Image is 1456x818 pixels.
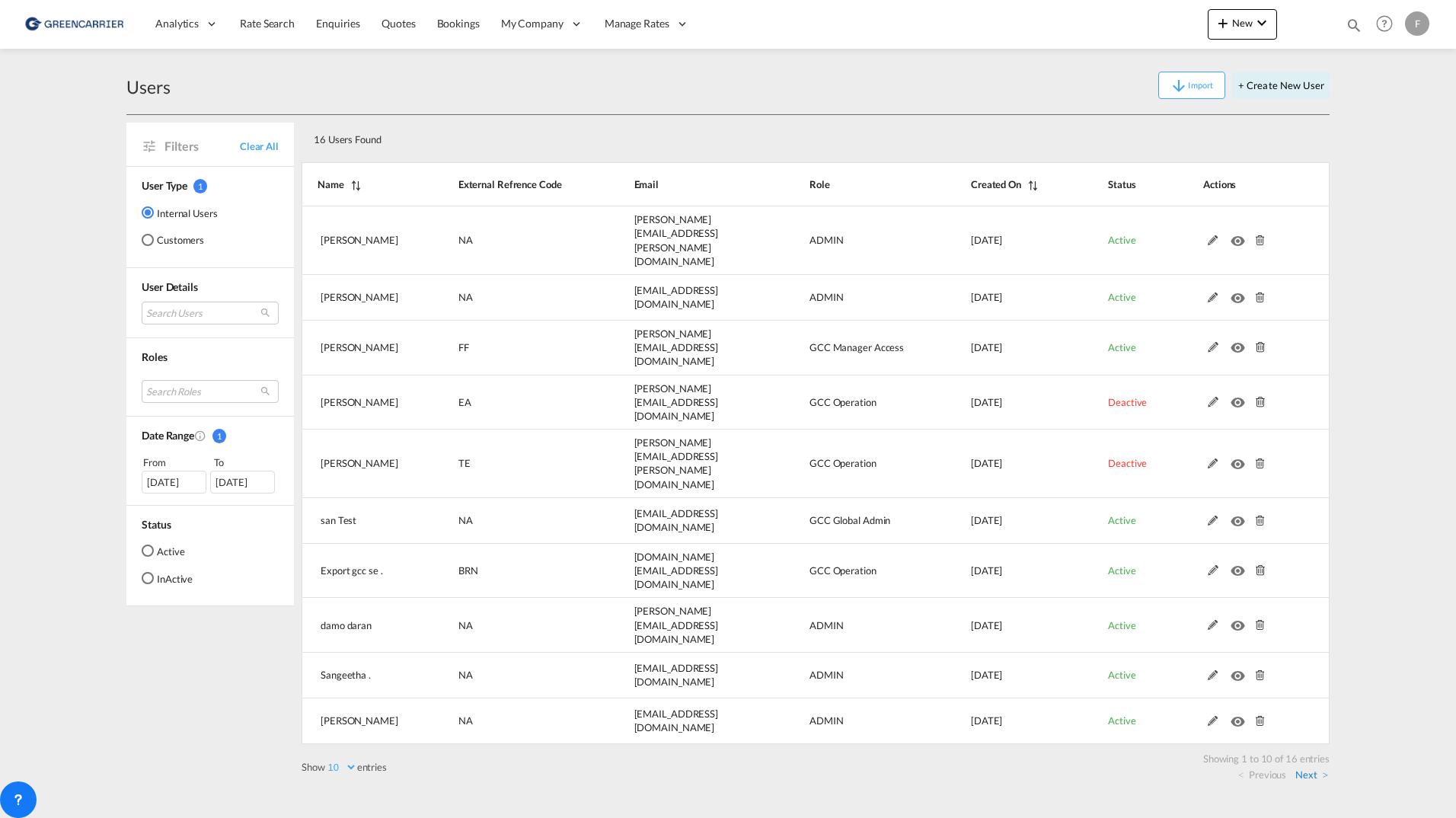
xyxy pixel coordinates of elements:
span: [PERSON_NAME] [321,457,398,469]
td: Sangeetha . [302,653,420,698]
span: Analytics [155,16,199,31]
span: san Test [321,514,356,526]
span: My Company [501,16,564,31]
md-icon: Created On [194,430,206,442]
td: san Test [302,498,420,544]
span: [DATE] [971,234,1002,246]
td: sangeetha.r@freightify.com [596,653,771,698]
td: 2025-01-13 [933,698,1070,744]
td: 2025-05-13 [933,206,1070,275]
div: Users [126,75,171,99]
md-icon: icon-chevron-down [1253,14,1271,32]
td: fredrik.fagerman@greencarrier.com [596,321,771,375]
md-icon: icon-plus 400-fg [1214,14,1232,32]
div: From [142,455,209,470]
select: Showentries [325,761,357,774]
td: 2025-01-21 [933,544,1070,599]
label: Show entries [302,760,387,774]
span: Bookings [437,17,480,30]
a: Previous [1238,768,1286,781]
td: 2025-01-13 [933,653,1070,698]
td: GCC Operation [771,544,933,599]
span: From To [DATE][DATE] [142,455,279,493]
span: [PERSON_NAME] [321,714,398,727]
span: Manage Rates [605,16,669,31]
span: Active [1108,341,1135,353]
span: Enquiries [316,17,360,30]
span: Roles [142,350,168,363]
md-icon: icon-eye [1231,289,1250,299]
span: Rate Search [240,17,295,30]
span: [EMAIL_ADDRESS][DOMAIN_NAME] [634,708,719,733]
td: FF [420,321,596,375]
button: + Create New User [1233,72,1330,99]
td: 2025-05-08 [933,275,1070,321]
span: [DATE] [971,457,1002,469]
span: Active [1108,714,1135,727]
span: Deactive [1108,396,1147,408]
md-icon: icon-eye [1231,455,1250,465]
td: NA [420,275,596,321]
td: Ramki Mahesh [302,698,420,744]
span: Export gcc se . [321,564,383,577]
td: GCC Operation [771,375,933,430]
span: [PERSON_NAME][EMAIL_ADDRESS][PERSON_NAME][DOMAIN_NAME] [634,436,719,490]
span: NA [458,234,473,246]
md-radio-button: InActive [142,570,193,586]
span: [PERSON_NAME] [321,396,398,408]
span: Active [1108,619,1135,631]
span: GCC Global Admin [809,514,890,526]
td: ramki@freightify.com [596,698,771,744]
span: New [1214,17,1271,29]
td: NA [420,498,596,544]
td: dinesh.kumar@freightify.com [596,275,771,321]
td: saranya.kothandan@freightfy.com [596,206,771,275]
span: [PERSON_NAME][EMAIL_ADDRESS][DOMAIN_NAME] [634,328,719,367]
th: Actions [1165,162,1330,206]
td: Fredrik Fagerman [302,321,420,375]
span: ADMIN [809,291,844,303]
md-radio-button: Internal Users [142,205,218,220]
img: 609dfd708afe11efa14177256b0082fb.png [23,7,126,41]
span: NA [458,669,473,681]
span: [DATE] [971,714,1002,727]
td: Emmie Albertsson [302,375,420,430]
span: [PERSON_NAME][EMAIL_ADDRESS][PERSON_NAME][DOMAIN_NAME] [634,213,719,267]
md-icon: icon-eye [1231,616,1250,627]
div: Help [1371,11,1405,38]
div: 16 Users Found [308,121,1222,152]
td: NA [420,698,596,744]
span: ADMIN [809,619,844,631]
span: FF [458,341,469,353]
span: ADMIN [809,234,844,246]
span: Status [142,518,171,531]
button: icon-plus 400-fgNewicon-chevron-down [1208,9,1277,40]
td: 2025-04-24 [933,375,1070,430]
span: Active [1108,669,1135,681]
span: Active [1108,514,1135,526]
div: F [1405,11,1429,36]
th: Email [596,162,771,206]
span: [DATE] [971,564,1002,577]
span: NA [458,619,473,631]
td: NA [420,653,596,698]
div: Showing 1 to 10 of 16 entries [309,744,1330,765]
md-icon: icon-eye [1231,561,1250,572]
td: Saranya K [302,206,420,275]
td: ADMIN [771,698,933,744]
span: 1 [212,429,226,443]
span: [DATE] [971,514,1002,526]
span: [EMAIL_ADDRESS][DOMAIN_NAME] [634,662,719,688]
td: TE [420,430,596,498]
td: damo daran [302,598,420,653]
span: Active [1108,234,1135,246]
th: Created On [933,162,1070,206]
a: Next [1295,768,1328,781]
span: [DATE] [971,669,1002,681]
span: GCC Operation [809,457,876,469]
td: 2025-04-04 [933,430,1070,498]
span: Active [1108,564,1135,577]
span: Sangeetha . [321,669,371,681]
td: GCC Global Admin [771,498,933,544]
div: [DATE] [142,471,206,494]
